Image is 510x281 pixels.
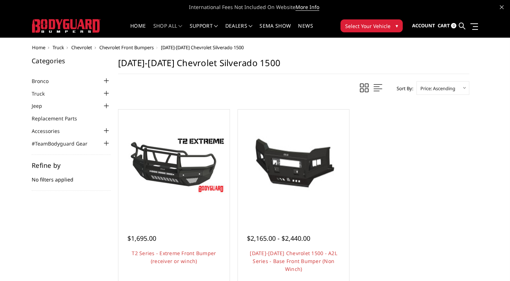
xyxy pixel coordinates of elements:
a: Truck [53,44,64,51]
span: Cart [438,22,450,29]
a: News [298,23,313,37]
a: T2 Series - Extreme Front Bumper (receiver or winch) [132,250,216,264]
a: Chevrolet [71,44,92,51]
h1: [DATE]-[DATE] Chevrolet Silverado 1500 [118,57,469,74]
a: Support [190,23,218,37]
span: $2,165.00 - $2,440.00 [247,234,310,243]
a: T2 Series - Extreme Front Bumper (receiver or winch) T2 Series - Extreme Front Bumper (receiver o... [120,111,228,219]
a: Accessories [32,127,69,135]
a: Account [412,16,435,36]
h5: Categories [32,57,111,64]
a: Dealers [225,23,253,37]
img: BODYGUARD BUMPERS [32,19,100,32]
h5: Refine by [32,162,111,169]
a: More Info [295,4,319,11]
a: Replacement Parts [32,115,86,122]
a: [DATE]-[DATE] Chevrolet 1500 - A2L Series - Base Front Bumper (Non Winch) [250,250,337,272]
span: [DATE]-[DATE] Chevrolet Silverado 1500 [161,44,244,51]
a: Chevrolet Front Bumpers [99,44,154,51]
a: Home [32,44,45,51]
label: Sort By: [393,83,413,94]
span: $1,695.00 [127,234,156,243]
a: Truck [32,90,54,97]
a: Jeep [32,102,51,110]
span: 0 [451,23,456,28]
a: #TeamBodyguard Gear [32,140,96,147]
a: Bronco [32,77,58,85]
img: 2019-2021 Chevrolet 1500 - A2L Series - Base Front Bumper (Non Winch) [240,111,347,219]
a: Cart 0 [438,16,456,36]
a: SEMA Show [259,23,291,37]
span: ▾ [396,22,398,29]
button: Select Your Vehicle [340,19,403,32]
div: No filters applied [32,162,111,191]
a: Home [130,23,146,37]
span: Account [412,22,435,29]
span: Select Your Vehicle [345,22,391,30]
a: shop all [153,23,182,37]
